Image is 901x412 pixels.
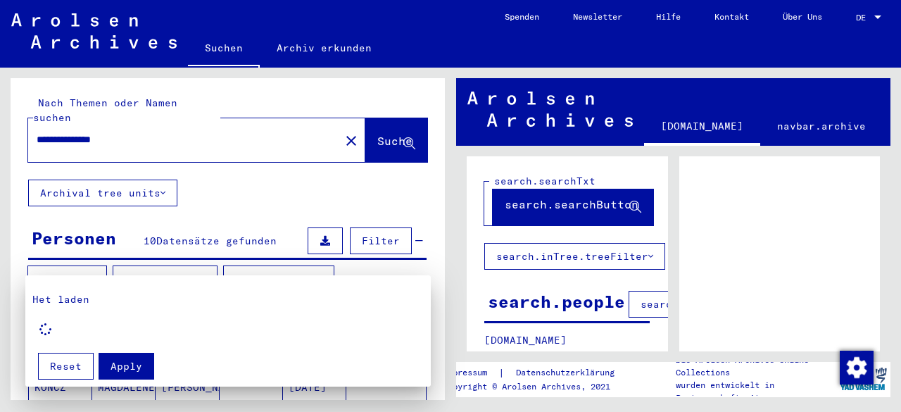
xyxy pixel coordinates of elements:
button: Apply [99,353,154,380]
img: Zustimmung ändern [840,351,874,385]
span: Reset [50,360,82,373]
span: Apply [111,360,142,373]
button: Reset [38,353,94,380]
p: Het laden [32,292,438,307]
